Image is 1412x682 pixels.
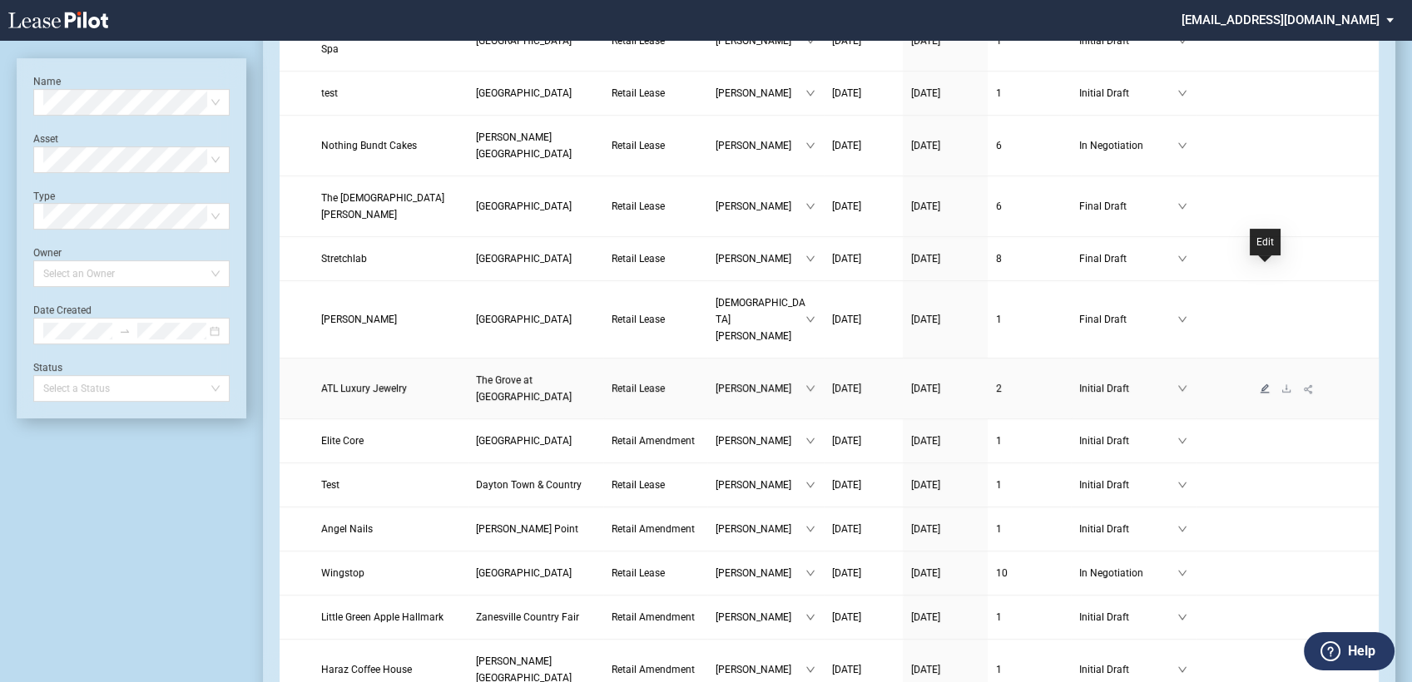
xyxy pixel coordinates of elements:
[716,85,805,101] span: [PERSON_NAME]
[33,133,58,145] label: Asset
[612,523,695,535] span: Retail Amendment
[612,609,699,625] a: Retail Amendment
[476,311,595,328] a: [GEOGRAPHIC_DATA]
[996,137,1063,154] a: 6
[1177,36,1187,46] span: down
[321,311,459,328] a: [PERSON_NAME]
[911,311,979,328] a: [DATE]
[1079,432,1177,449] span: Initial Draft
[996,85,1063,101] a: 1
[996,477,1063,493] a: 1
[321,140,417,151] span: Nothing Bundt Cakes
[832,432,894,449] a: [DATE]
[321,521,459,537] a: Angel Nails
[321,477,459,493] a: Test
[832,200,861,212] span: [DATE]
[1177,524,1187,534] span: down
[612,140,665,151] span: Retail Lease
[612,198,699,215] a: Retail Lease
[832,140,861,151] span: [DATE]
[612,87,665,99] span: Retail Lease
[832,87,861,99] span: [DATE]
[996,35,1002,47] span: 1
[832,250,894,267] a: [DATE]
[996,479,1002,491] span: 1
[321,87,338,99] span: test
[476,374,572,403] span: The Grove at Towne Center
[832,314,861,325] span: [DATE]
[832,523,861,535] span: [DATE]
[716,661,805,678] span: [PERSON_NAME]
[476,611,579,623] span: Zanesville Country Fair
[119,325,131,337] span: swap-right
[476,609,595,625] a: Zanesville Country Fair
[476,85,595,101] a: [GEOGRAPHIC_DATA]
[321,565,459,581] a: Wingstop
[321,253,367,264] span: Stretchlab
[321,435,364,447] span: Elite Core
[716,609,805,625] span: [PERSON_NAME]
[996,565,1063,581] a: 10
[1250,229,1281,255] div: Edit
[911,314,940,325] span: [DATE]
[612,311,699,328] a: Retail Lease
[911,611,940,623] span: [DATE]
[612,521,699,537] a: Retail Amendment
[1079,380,1177,397] span: Initial Draft
[805,612,815,622] span: down
[996,250,1063,267] a: 8
[911,432,979,449] a: [DATE]
[1260,383,1270,393] span: edit
[612,253,665,264] span: Retail Lease
[832,311,894,328] a: [DATE]
[996,523,1002,535] span: 1
[33,304,92,316] label: Date Created
[612,380,699,397] a: Retail Lease
[1177,201,1187,211] span: down
[321,383,407,394] span: ATL Luxury Jewelry
[911,664,940,675] span: [DATE]
[476,200,572,212] span: WestPointe Plaza
[911,32,979,49] a: [DATE]
[996,521,1063,537] a: 1
[33,76,61,87] label: Name
[476,372,595,405] a: The Grove at [GEOGRAPHIC_DATA]
[911,140,940,151] span: [DATE]
[911,380,979,397] a: [DATE]
[476,521,595,537] a: [PERSON_NAME] Point
[476,129,595,162] a: [PERSON_NAME][GEOGRAPHIC_DATA]
[476,250,595,267] a: [GEOGRAPHIC_DATA]
[612,383,665,394] span: Retail Lease
[832,380,894,397] a: [DATE]
[1079,521,1177,537] span: Initial Draft
[612,661,699,678] a: Retail Amendment
[996,32,1063,49] a: 1
[996,253,1002,264] span: 8
[476,87,572,99] span: Easton Square
[805,383,815,393] span: down
[476,314,572,325] span: Park West Village III
[476,435,572,447] span: Park West Village III
[321,567,364,579] span: Wingstop
[1281,383,1291,393] span: download
[612,479,665,491] span: Retail Lease
[996,311,1063,328] a: 1
[612,250,699,267] a: Retail Lease
[321,192,444,220] span: The Church of Jesus Christ of Latter-Day Saints
[805,36,815,46] span: down
[476,565,595,581] a: [GEOGRAPHIC_DATA]
[805,141,815,151] span: down
[1177,568,1187,578] span: down
[612,314,665,325] span: Retail Lease
[1177,436,1187,446] span: down
[911,250,979,267] a: [DATE]
[119,325,131,337] span: to
[832,477,894,493] a: [DATE]
[1079,137,1177,154] span: In Negotiation
[612,85,699,101] a: Retail Lease
[321,661,459,678] a: Haraz Coffee House
[476,567,572,579] span: Sawmill Square
[996,609,1063,625] a: 1
[476,523,578,535] span: Hanes Point
[832,137,894,154] a: [DATE]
